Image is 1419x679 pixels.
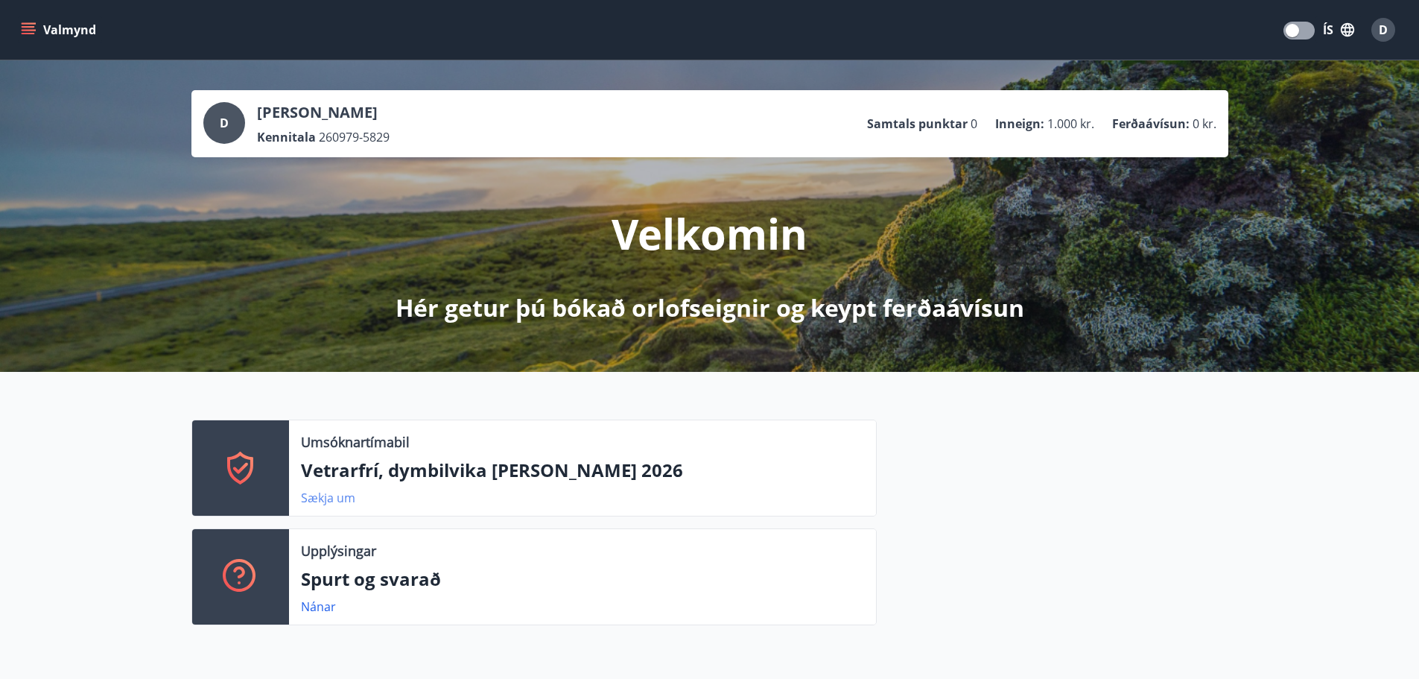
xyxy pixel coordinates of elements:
a: Sækja um [301,490,355,506]
p: Vetrarfrí, dymbilvika [PERSON_NAME] 2026 [301,458,864,483]
p: Spurt og svarað [301,566,864,592]
button: D [1365,12,1401,48]
span: D [1379,22,1388,38]
p: [PERSON_NAME] [257,102,390,123]
p: Kennitala [257,129,316,145]
button: ÍS [1315,16,1362,43]
span: 260979-5829 [319,129,390,145]
p: Upplýsingar [301,541,376,560]
span: 1.000 kr. [1047,116,1094,132]
a: Nánar [301,599,336,615]
span: 0 [971,116,977,132]
p: Umsóknartímabil [301,432,410,452]
p: Velkomin [612,205,807,262]
button: menu [18,16,102,43]
p: Samtals punktar [867,116,968,132]
p: Ferðaávísun : [1112,116,1190,132]
p: Hér getur þú bókað orlofseignir og keypt ferðaávísun [396,291,1024,324]
span: D [220,115,229,131]
p: Inneign : [995,116,1044,132]
span: 0 kr. [1193,116,1216,132]
span: Translations Mode [1286,24,1299,37]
